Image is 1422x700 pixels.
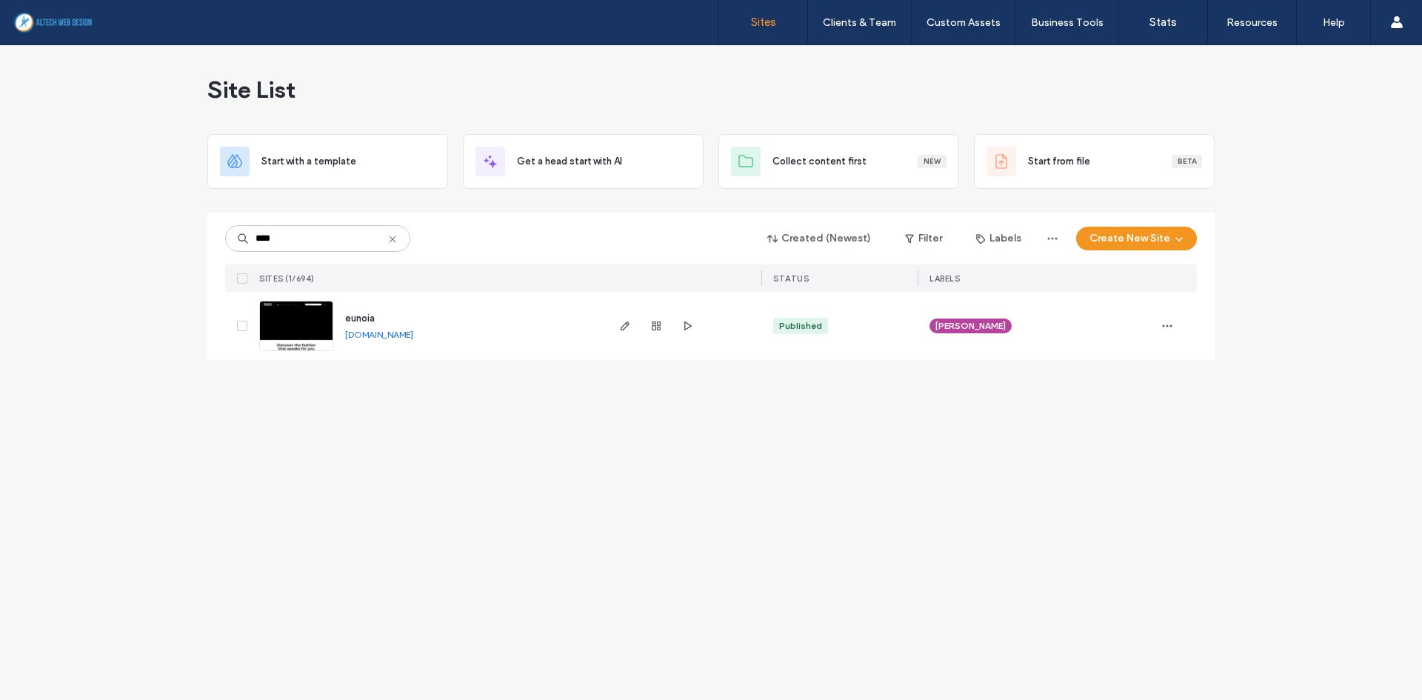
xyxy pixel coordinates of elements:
label: Help [1323,16,1345,29]
button: Labels [963,227,1035,250]
a: [DOMAIN_NAME] [345,329,413,340]
button: Filter [890,227,957,250]
span: STATUS [773,273,809,284]
label: Sites [751,16,776,29]
div: Collect content firstNew [718,134,959,189]
label: Resources [1226,16,1278,29]
span: Start with a template [261,154,356,169]
button: Create New Site [1076,227,1197,250]
span: LABELS [929,273,960,284]
span: Get a head start with AI [517,154,622,169]
button: Created (Newest) [755,227,884,250]
span: [PERSON_NAME] [935,319,1006,333]
span: Start from file [1028,154,1090,169]
a: eunoia [345,313,375,324]
span: Site List [207,75,296,104]
span: Collect content first [772,154,867,169]
div: Start from fileBeta [974,134,1215,189]
div: Start with a template [207,134,448,189]
div: Published [779,319,822,333]
div: New [918,155,947,168]
div: Get a head start with AI [463,134,704,189]
label: Clients & Team [823,16,896,29]
span: SITES (1/694) [259,273,315,284]
label: Business Tools [1031,16,1104,29]
div: Beta [1172,155,1202,168]
label: Stats [1149,16,1177,29]
label: Custom Assets [927,16,1001,29]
